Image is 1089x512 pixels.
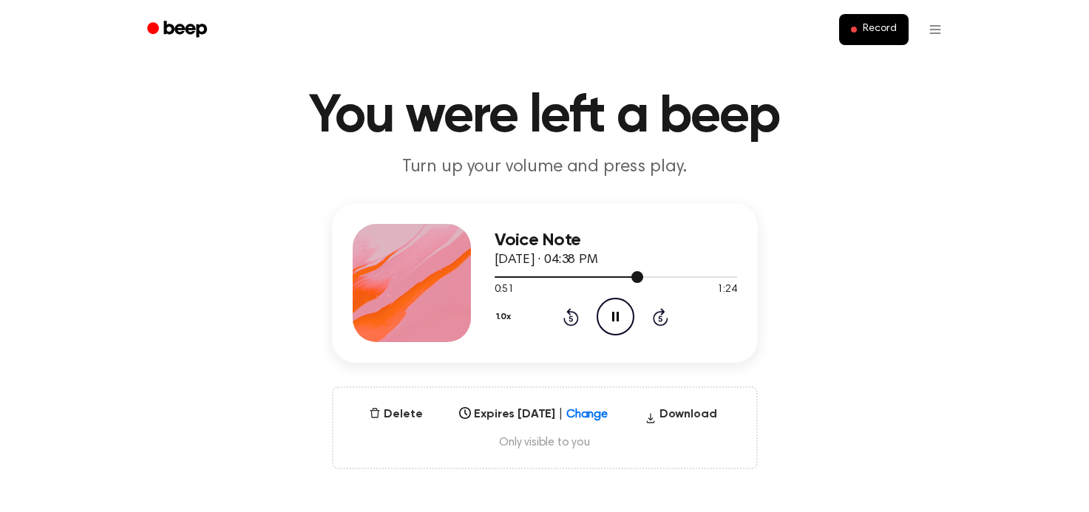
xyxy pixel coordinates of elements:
button: Delete [363,406,428,423]
span: 0:51 [495,282,514,298]
span: 1:24 [717,282,736,298]
button: Download [639,406,723,429]
button: Open menu [917,12,953,47]
h1: You were left a beep [166,90,923,143]
span: Only visible to you [351,435,739,450]
button: 1.0x [495,304,517,330]
a: Beep [137,16,220,44]
p: Turn up your volume and press play. [261,155,829,180]
h3: Voice Note [495,231,737,250]
span: [DATE] · 04:38 PM [495,253,598,267]
button: Record [839,14,908,45]
span: Record [863,23,896,36]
